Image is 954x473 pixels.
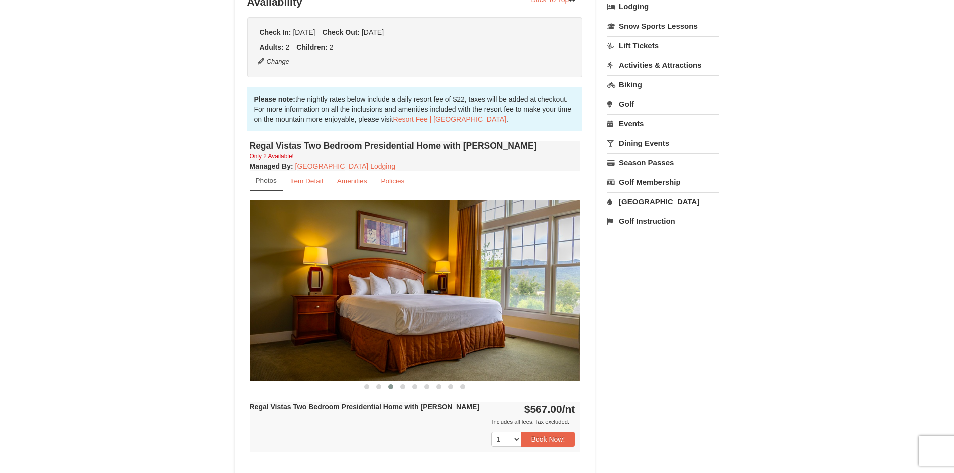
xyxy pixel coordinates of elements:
[250,200,580,381] img: 18876286-339-7b9669bc.jpg
[250,141,580,151] h4: Regal Vistas Two Bedroom Presidential Home with [PERSON_NAME]
[607,114,719,133] a: Events
[607,153,719,172] a: Season Passes
[286,43,290,51] span: 2
[607,192,719,211] a: [GEOGRAPHIC_DATA]
[250,403,479,411] strong: Regal Vistas Two Bedroom Presidential Home with [PERSON_NAME]
[250,162,291,170] span: Managed By
[607,36,719,55] a: Lift Tickets
[331,171,374,191] a: Amenities
[284,171,330,191] a: Item Detail
[337,177,367,185] small: Amenities
[607,134,719,152] a: Dining Events
[250,417,575,427] div: Includes all fees. Tax excluded.
[247,87,583,131] div: the nightly rates below include a daily resort fee of $22, taxes will be added at checkout. For m...
[256,177,277,184] small: Photos
[290,177,323,185] small: Item Detail
[257,56,290,67] button: Change
[607,173,719,191] a: Golf Membership
[562,403,575,415] span: /nt
[524,403,575,415] strong: $567.00
[322,28,360,36] strong: Check Out:
[362,28,384,36] span: [DATE]
[381,177,404,185] small: Policies
[295,162,395,170] a: [GEOGRAPHIC_DATA] Lodging
[254,95,295,103] strong: Please note:
[607,56,719,74] a: Activities & Attractions
[607,75,719,94] a: Biking
[607,212,719,230] a: Golf Instruction
[250,162,293,170] strong: :
[607,95,719,113] a: Golf
[296,43,327,51] strong: Children:
[260,28,291,36] strong: Check In:
[521,432,575,447] button: Book Now!
[250,153,294,160] small: Only 2 Available!
[260,43,284,51] strong: Adults:
[330,43,334,51] span: 2
[293,28,315,36] span: [DATE]
[607,17,719,35] a: Snow Sports Lessons
[374,171,411,191] a: Policies
[250,171,283,191] a: Photos
[393,115,506,123] a: Resort Fee | [GEOGRAPHIC_DATA]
